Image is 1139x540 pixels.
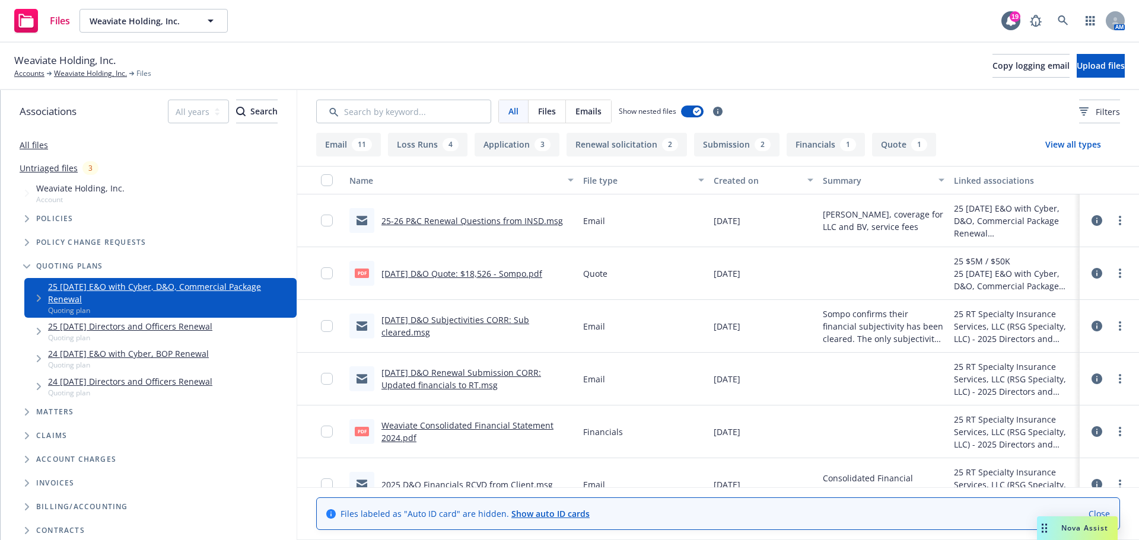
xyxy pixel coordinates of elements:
button: Filters [1079,100,1120,123]
div: 2 [662,138,678,151]
div: Name [349,174,561,187]
div: Created on [714,174,800,187]
a: Show auto ID cards [511,508,590,519]
span: Contracts [36,527,85,534]
button: Nova Assist [1037,516,1118,540]
span: Files [136,68,151,79]
span: [DATE] [714,320,740,333]
div: Linked associations [954,174,1075,187]
button: Renewal solicitation [567,133,687,156]
span: Policies [36,215,74,222]
span: pdf [355,269,369,277]
span: [DATE] [714,478,740,491]
div: 3 [534,138,551,151]
span: Files [538,105,556,117]
button: Financials [787,133,865,156]
a: more [1113,372,1127,386]
div: 2 [755,138,771,151]
div: 25 RT Specialty Insurance Services, LLC (RSG Specialty, LLC) - 2025 Directors and Officers [954,360,1075,398]
input: Toggle Row Selected [321,426,333,437]
button: Application [475,133,559,156]
div: 25 [DATE] E&O with Cyber, D&O, Commercial Package Renewal [954,267,1075,292]
button: Email [316,133,381,156]
span: Weaviate Holding, Inc. [36,182,125,194]
a: Accounts [14,68,44,79]
span: [DATE] [714,215,740,227]
span: Account charges [36,456,116,463]
span: Filters [1096,106,1120,118]
span: Quoting plan [48,305,292,315]
span: Account [36,194,125,205]
button: Upload files [1077,54,1125,78]
span: Filters [1079,106,1120,118]
span: Files labeled as "Auto ID card" are hidden. [341,507,590,520]
button: Created on [709,166,818,194]
span: Quoting plan [48,333,212,343]
button: Submission [694,133,780,156]
span: Show nested files [619,106,676,116]
button: Copy logging email [992,54,1070,78]
div: 1 [840,138,856,151]
input: Toggle Row Selected [321,215,333,226]
span: [PERSON_NAME], coverage for LLC and BV, service fees [823,208,944,233]
a: 24 [DATE] Directors and Officers Renewal [48,375,212,388]
div: 3 [82,161,98,175]
span: Policy change requests [36,239,146,246]
a: Weaviate Holding, Inc. [54,68,127,79]
button: Name [345,166,578,194]
div: 25 RT Specialty Insurance Services, LLC (RSG Specialty, LLC) - 2025 Directors and Officers [954,466,1075,503]
a: Search [1051,9,1075,33]
input: Toggle Row Selected [321,267,333,279]
span: Emails [575,105,602,117]
a: All files [20,139,48,151]
button: Quote [872,133,936,156]
a: [DATE] D&O Subjectivities CORR: Sub cleared.msg [381,314,529,338]
a: Close [1089,507,1110,520]
div: 4 [443,138,459,151]
a: more [1113,319,1127,333]
span: [DATE] [714,373,740,385]
span: Claims [36,432,67,439]
span: Consolidated Financial Statement 2024 [823,472,944,497]
div: Drag to move [1037,516,1052,540]
span: Quoting plan [48,388,212,398]
a: more [1113,213,1127,228]
svg: Search [236,107,246,116]
input: Search by keyword... [316,100,491,123]
span: Billing/Accounting [36,503,128,510]
div: Search [236,100,278,123]
a: 25 [DATE] Directors and Officers Renewal [48,320,212,333]
a: more [1113,266,1127,280]
span: All [508,105,518,117]
a: more [1113,477,1127,491]
div: Summary [823,174,931,187]
button: Weaviate Holding, Inc. [79,9,228,33]
span: Files [50,16,70,25]
span: pdf [355,427,369,436]
a: Report a Bug [1024,9,1048,33]
a: more [1113,424,1127,439]
span: Quoting plan [48,360,209,370]
span: Copy logging email [992,60,1070,71]
a: Weaviate Consolidated Financial Statement 2024.pdf [381,420,553,443]
a: [DATE] D&O Quote: $18,526 - Sompo.pdf [381,268,542,279]
input: Toggle Row Selected [321,373,333,385]
button: File type [578,166,709,194]
button: SearchSearch [236,100,278,123]
span: Nova Assist [1061,523,1108,533]
span: Financials [583,426,623,438]
span: Weaviate Holding, Inc. [14,53,116,68]
span: [DATE] [714,267,740,280]
div: 11 [352,138,372,151]
div: Tree Example [1,180,297,495]
span: Email [583,320,605,333]
span: Email [583,215,605,227]
button: Summary [818,166,949,194]
a: Untriaged files [20,162,78,174]
div: 19 [1010,11,1020,22]
button: View all types [1026,133,1120,156]
a: Files [9,4,75,37]
button: Loss Runs [388,133,467,156]
span: Weaviate Holding, Inc. [90,15,192,27]
span: Invoices [36,480,75,487]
